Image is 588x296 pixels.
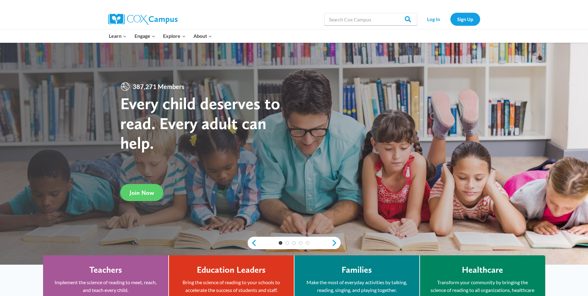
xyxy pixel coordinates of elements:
[135,32,155,40] span: Engage
[120,93,280,153] strong: Every child deserves to read. Every adult can help.
[279,241,282,245] a: 1
[248,239,257,247] a: previous
[342,265,372,275] h4: Families
[299,241,303,245] a: 4
[462,265,503,275] h4: Healthcare
[163,32,185,40] span: Explore
[120,184,163,201] a: Join Now
[89,265,122,275] h4: Teachers
[109,32,126,40] span: Learn
[108,14,178,25] img: Cox Campus
[306,241,309,245] a: 5
[52,278,159,294] p: Implement the science of reading to meet, reach, and teach every child.
[248,237,341,249] div: content slider buttons
[130,82,187,92] span: 387,271 Members
[178,278,285,294] p: Bring the science of reading to your schools to accelerate the success of students and staff.
[292,241,296,245] a: 3
[285,241,289,245] a: 2
[105,29,216,43] nav: Primary Navigation
[193,32,212,40] span: About
[420,13,480,25] nav: Secondary Navigation
[197,265,266,275] h4: Education Leaders
[331,239,341,247] a: next
[420,13,447,25] a: Log In
[304,278,410,294] p: Make the most of everyday activities by talking, reading, singing, and playing together.
[450,13,480,25] a: Sign Up
[130,189,154,196] span: Join Now
[324,13,417,25] input: Search Cox Campus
